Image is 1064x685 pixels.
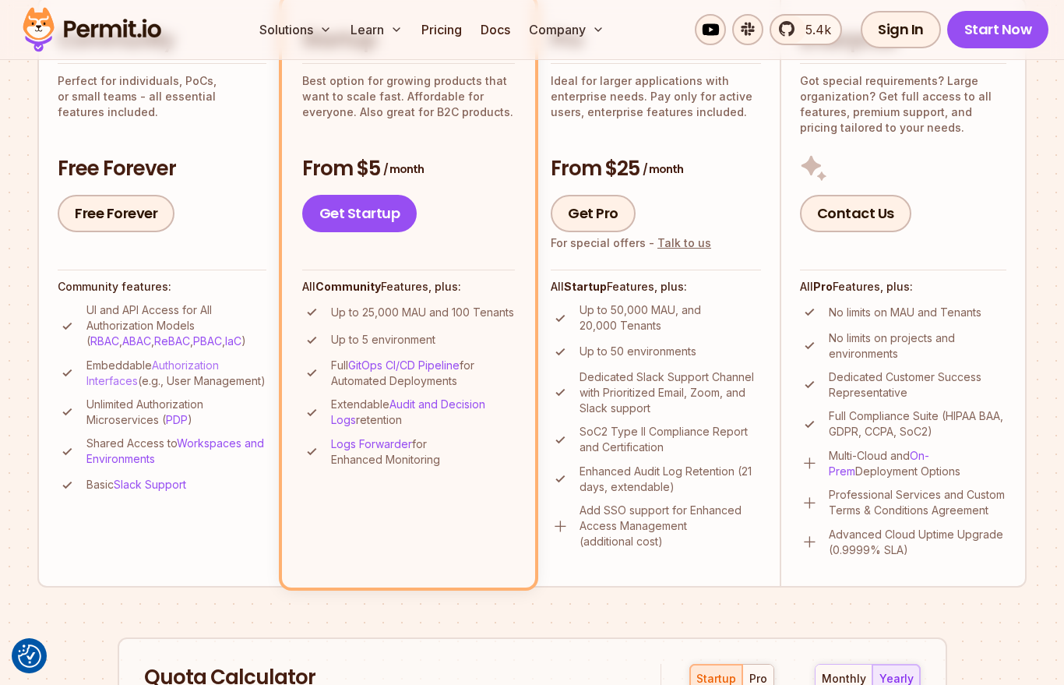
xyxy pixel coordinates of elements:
a: GitOps CI/CD Pipeline [348,358,460,372]
span: / month [643,161,683,177]
h3: From $5 [302,155,516,183]
p: Dedicated Customer Success Representative [829,369,1007,401]
a: Audit and Decision Logs [331,397,485,426]
p: Unlimited Authorization Microservices ( ) [86,397,266,428]
button: Learn [344,14,409,45]
p: Up to 50,000 MAU, and 20,000 Tenants [580,302,761,334]
a: Slack Support [114,478,186,491]
h3: From $25 [551,155,761,183]
button: Consent Preferences [18,644,41,668]
p: Full Compliance Suite (HIPAA BAA, GDPR, CCPA, SoC2) [829,408,1007,440]
button: Solutions [253,14,338,45]
button: Company [523,14,611,45]
a: ABAC [122,334,151,348]
p: Up to 25,000 MAU and 100 Tenants [331,305,514,320]
p: Enhanced Audit Log Retention (21 days, extendable) [580,464,761,495]
a: Talk to us [657,236,711,249]
a: On-Prem [829,449,929,478]
span: / month [383,161,424,177]
strong: Startup [564,280,607,293]
p: No limits on projects and environments [829,330,1007,362]
a: Docs [474,14,516,45]
p: Multi-Cloud and Deployment Options [829,448,1007,479]
a: Get Pro [551,195,636,232]
a: Sign In [861,11,941,48]
p: Up to 50 environments [580,344,696,359]
h4: All Features, plus: [800,279,1007,295]
p: Best option for growing products that want to scale fast. Affordable for everyone. Also great for... [302,73,516,120]
div: For special offers - [551,235,711,251]
p: Dedicated Slack Support Channel with Prioritized Email, Zoom, and Slack support [580,369,761,416]
p: Embeddable (e.g., User Management) [86,358,266,389]
p: No limits on MAU and Tenants [829,305,981,320]
a: Authorization Interfaces [86,358,219,387]
a: ReBAC [154,334,190,348]
p: Advanced Cloud Uptime Upgrade (0.9999% SLA) [829,527,1007,558]
a: RBAC [90,334,119,348]
a: Get Startup [302,195,417,232]
h3: Free Forever [58,155,266,183]
p: Perfect for individuals, PoCs, or small teams - all essential features included. [58,73,266,120]
img: Permit logo [16,3,168,56]
p: Professional Services and Custom Terms & Conditions Agreement [829,487,1007,518]
p: Ideal for larger applications with enterprise needs. Pay only for active users, enterprise featur... [551,73,761,120]
p: Add SSO support for Enhanced Access Management (additional cost) [580,503,761,549]
h4: All Features, plus: [302,279,516,295]
a: Free Forever [58,195,174,232]
p: SoC2 Type II Compliance Report and Certification [580,424,761,455]
a: 5.4k [770,14,842,45]
h4: All Features, plus: [551,279,761,295]
p: Got special requirements? Large organization? Get full access to all features, premium support, a... [800,73,1007,136]
p: UI and API Access for All Authorization Models ( , , , , ) [86,302,266,349]
a: Pricing [415,14,468,45]
p: Basic [86,477,186,493]
p: Full for Automated Deployments [331,358,516,389]
a: PDP [166,413,188,426]
strong: Community [315,280,381,293]
a: Start Now [947,11,1049,48]
a: Contact Us [800,195,911,232]
strong: Pro [813,280,833,293]
p: for Enhanced Monitoring [331,436,516,468]
img: Revisit consent button [18,644,41,668]
a: IaC [225,334,241,348]
h4: Community features: [58,279,266,295]
a: PBAC [193,334,222,348]
span: 5.4k [796,20,831,39]
p: Up to 5 environment [331,332,435,348]
p: Shared Access to [86,436,266,467]
a: Logs Forwarder [331,437,412,450]
p: Extendable retention [331,397,516,428]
